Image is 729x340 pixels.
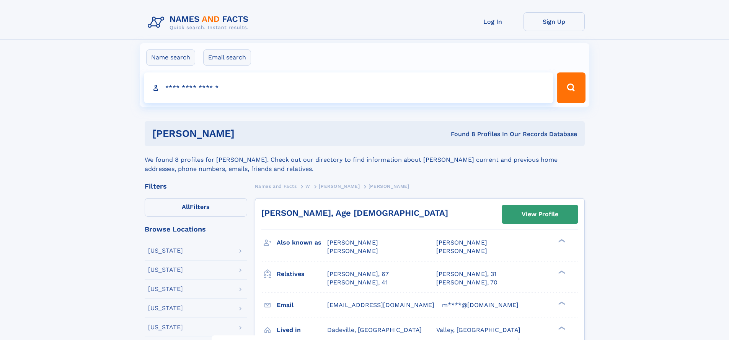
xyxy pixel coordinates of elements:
a: [PERSON_NAME], 31 [436,270,496,278]
h1: [PERSON_NAME] [152,129,343,138]
span: [PERSON_NAME] [369,184,409,189]
div: [US_STATE] [148,286,183,292]
a: Sign Up [524,12,585,31]
a: [PERSON_NAME], Age [DEMOGRAPHIC_DATA] [261,208,448,218]
span: [PERSON_NAME] [436,239,487,246]
div: [US_STATE] [148,267,183,273]
span: [EMAIL_ADDRESS][DOMAIN_NAME] [327,301,434,309]
h3: Lived in [277,324,327,337]
h3: Relatives [277,268,327,281]
div: ❯ [556,238,566,243]
div: We found 8 profiles for [PERSON_NAME]. Check out our directory to find information about [PERSON_... [145,146,585,174]
a: Log In [462,12,524,31]
div: ❯ [556,301,566,306]
a: W [305,181,310,191]
div: Found 8 Profiles In Our Records Database [342,130,577,138]
span: W [305,184,310,189]
a: [PERSON_NAME] [319,181,360,191]
label: Name search [146,49,195,66]
button: Search Button [557,72,585,103]
div: [US_STATE] [148,248,183,254]
div: [US_STATE] [148,324,183,330]
img: Logo Names and Facts [145,12,255,33]
span: Dadeville, [GEOGRAPHIC_DATA] [327,326,422,333]
span: Valley, [GEOGRAPHIC_DATA] [436,326,520,333]
div: [US_STATE] [148,305,183,311]
div: Browse Locations [145,226,247,233]
span: All [182,203,190,210]
label: Filters [145,198,247,217]
span: [PERSON_NAME] [327,247,378,255]
div: ❯ [556,269,566,274]
div: View Profile [522,205,558,223]
div: ❯ [556,325,566,330]
a: [PERSON_NAME], 70 [436,278,497,287]
div: Filters [145,183,247,190]
span: [PERSON_NAME] [327,239,378,246]
h3: Also known as [277,236,327,249]
input: search input [144,72,554,103]
span: [PERSON_NAME] [436,247,487,255]
span: [PERSON_NAME] [319,184,360,189]
label: Email search [203,49,251,66]
a: View Profile [502,205,578,223]
a: [PERSON_NAME], 67 [327,270,389,278]
a: [PERSON_NAME], 41 [327,278,388,287]
a: Names and Facts [255,181,297,191]
h3: Email [277,299,327,312]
